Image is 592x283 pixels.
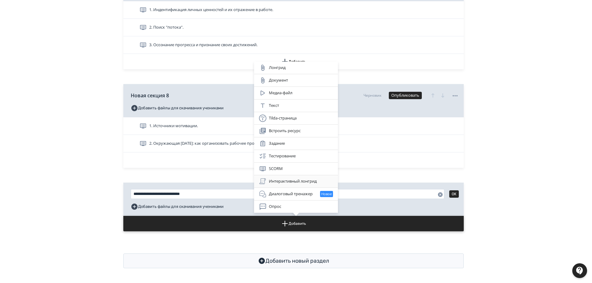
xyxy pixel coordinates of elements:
div: Интерактивный лонгрид [259,178,333,185]
div: Медиа-файл [259,89,333,97]
div: Задание [259,140,333,147]
div: Документ [259,77,333,84]
div: Тестирование [259,152,333,160]
div: Опрос [259,203,333,210]
span: Новое [321,192,332,197]
div: Tilda-страница [259,115,333,122]
div: Диалоговый тренажер [259,190,333,198]
div: SCORM [259,165,333,172]
div: Встроить ресурс [259,127,333,135]
div: Лонгрид [259,64,333,71]
div: Текст [259,102,333,109]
